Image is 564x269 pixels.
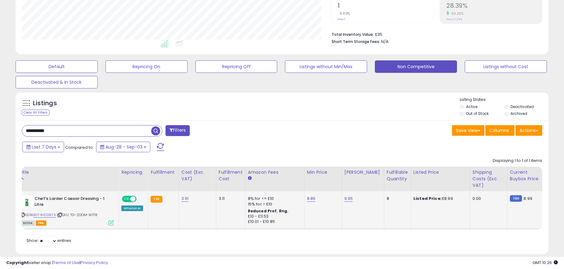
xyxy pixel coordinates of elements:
a: B074HD38Y5 [33,212,56,218]
a: 3.91 [181,196,189,202]
h2: 28.39% [446,2,542,11]
h5: Listings [33,99,57,108]
a: 9.95 [344,196,353,202]
p: Listing States: [460,97,548,103]
h2: 1 [338,2,433,11]
div: Amazon AI [121,205,143,211]
div: 3.11 [219,196,240,201]
button: Save View [452,125,484,136]
div: 15% for > £10 [248,201,300,207]
div: Min Price [307,169,339,176]
small: FBM [510,195,522,202]
label: Active [466,104,478,109]
button: Listings without Min/Max [285,60,367,73]
li: £35 [332,30,538,38]
div: 8 [387,196,406,201]
div: Cost (Exc. VAT) [181,169,213,182]
div: Fulfillment [151,169,176,176]
a: Privacy Policy [81,260,108,266]
span: Compared to: [65,144,94,150]
div: 8% for <= £10 [248,196,300,201]
span: ON [123,196,130,202]
div: Clear All Filters [22,110,49,116]
div: seller snap | | [6,260,108,266]
span: 2025-09-12 10:26 GMT [533,260,558,266]
button: Non Competitive [375,60,457,73]
button: Deactivated & In Stock [16,76,98,88]
small: Amazon Fees. [248,176,252,181]
div: ASIN: [21,196,114,225]
button: Repricing Off [195,60,277,73]
button: Actions [515,125,542,136]
button: Default [16,60,98,73]
span: Last 7 Days [32,144,56,150]
span: Show: entries [26,238,71,243]
span: OFF [136,196,146,202]
div: 0.00 [473,196,502,201]
div: Displaying 1 to 1 of 1 items [493,158,542,164]
div: Amazon Fees [248,169,302,176]
label: Archived [510,111,527,116]
div: Listed Price [413,169,467,176]
span: Columns [489,127,509,134]
small: Prev: 1 [338,17,345,21]
label: Out of Stock [466,111,489,116]
span: FBA [36,220,46,226]
div: £8.99 [413,196,465,201]
span: 8.99 [524,196,532,201]
div: Shipping Costs (Exc. VAT) [473,169,505,189]
button: Listings without Cost [465,60,547,73]
strong: Copyright [6,260,29,266]
button: Aug-28 - Sep-03 [96,142,150,152]
b: Reduced Prof. Rng. [248,208,289,214]
span: | SKU: TG-2DOM-W1T8 [57,212,97,217]
span: N/A [381,39,389,45]
div: £10.01 - £10.85 [248,219,300,224]
div: [PERSON_NAME] [344,169,381,176]
button: Filters [165,125,190,136]
a: Terms of Use [53,260,80,266]
button: Repricing On [105,60,188,73]
div: Fulfillable Quantity [387,169,408,182]
span: All listings currently available for purchase on Amazon [21,220,35,226]
button: Columns [485,125,515,136]
a: 8.85 [307,196,316,202]
b: Short Term Storage Fees: [332,39,380,44]
button: Last 7 Days [22,142,64,152]
b: Chef's Larder Caesar Dressing - 1 Litre [35,196,110,209]
div: Fulfillment Cost [219,169,243,182]
b: Total Inventory Value: [332,32,374,37]
small: FBA [151,196,162,203]
img: 31WTrsKCVqL._SL40_.jpg [21,196,33,208]
div: Title [19,169,116,176]
small: 0.00% [338,11,350,16]
div: Repricing [121,169,145,176]
span: Aug-28 - Sep-03 [105,144,142,150]
small: 63.25% [449,11,464,16]
b: Listed Price: [413,196,442,201]
label: Deactivated [510,104,534,109]
small: Prev: 17.39% [446,17,462,21]
div: £10 - £11.53 [248,214,300,219]
div: Current Buybox Price [510,169,542,182]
